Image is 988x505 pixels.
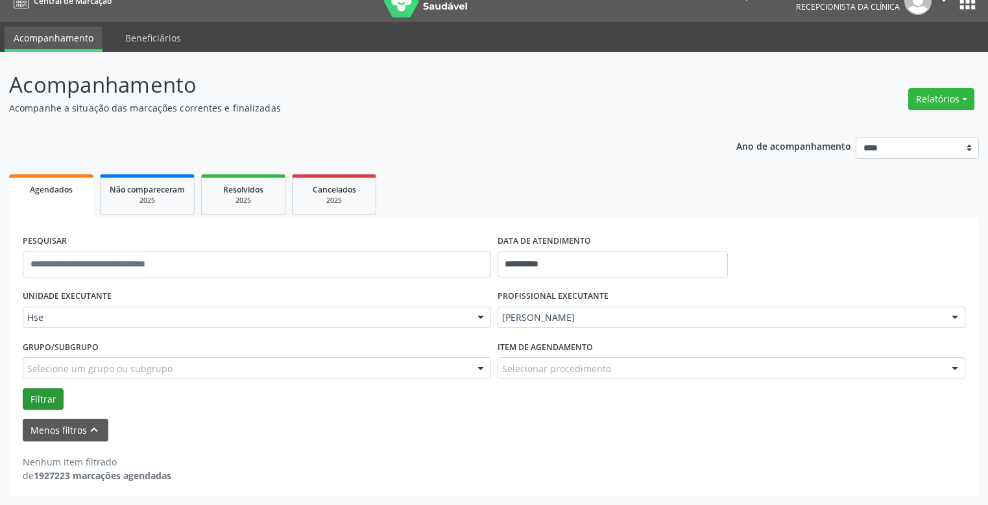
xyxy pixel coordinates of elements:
[110,196,185,206] div: 2025
[302,196,367,206] div: 2025
[27,362,173,375] span: Selecione um grupo ou subgrupo
[9,69,688,101] p: Acompanhamento
[736,137,851,154] p: Ano de acompanhamento
[502,362,611,375] span: Selecionar procedimento
[313,184,356,195] span: Cancelados
[30,184,73,195] span: Agendados
[498,337,593,357] label: Item de agendamento
[23,419,108,441] button: Menos filtroskeyboard_arrow_up
[110,184,185,195] span: Não compareceram
[34,469,171,482] strong: 1927223 marcações agendadas
[23,469,171,482] div: de
[87,423,101,437] i: keyboard_arrow_up
[27,311,464,324] span: Hse
[23,287,112,307] label: UNIDADE EXECUTANTE
[5,27,102,52] a: Acompanhamento
[23,337,99,357] label: Grupo/Subgrupo
[116,27,190,49] a: Beneficiários
[498,231,591,252] label: DATA DE ATENDIMENTO
[502,311,939,324] span: [PERSON_NAME]
[23,231,67,252] label: PESQUISAR
[9,101,688,115] p: Acompanhe a situação das marcações correntes e finalizadas
[498,287,608,307] label: PROFISSIONAL EXECUTANTE
[23,388,64,410] button: Filtrar
[211,196,276,206] div: 2025
[23,455,171,469] div: Nenhum item filtrado
[796,1,900,12] span: Recepcionista da clínica
[223,184,263,195] span: Resolvidos
[908,88,974,110] button: Relatórios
